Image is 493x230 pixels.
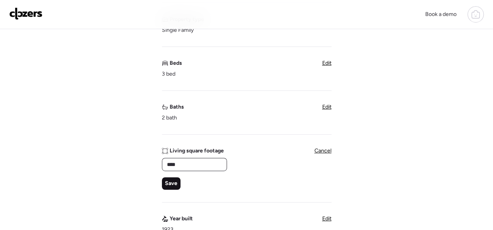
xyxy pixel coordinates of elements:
[322,60,332,66] span: Edit
[170,215,193,223] span: Year built
[170,147,224,155] span: Living square footage
[322,215,332,222] span: Edit
[322,104,332,110] span: Edit
[170,103,184,111] span: Baths
[314,147,332,154] span: Cancel
[170,59,182,67] span: Beds
[162,114,177,122] span: 2 bath
[9,7,43,20] img: Logo
[165,180,177,187] span: Save
[425,11,457,17] span: Book a demo
[162,26,194,34] span: Single Family
[162,70,175,78] span: 3 bed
